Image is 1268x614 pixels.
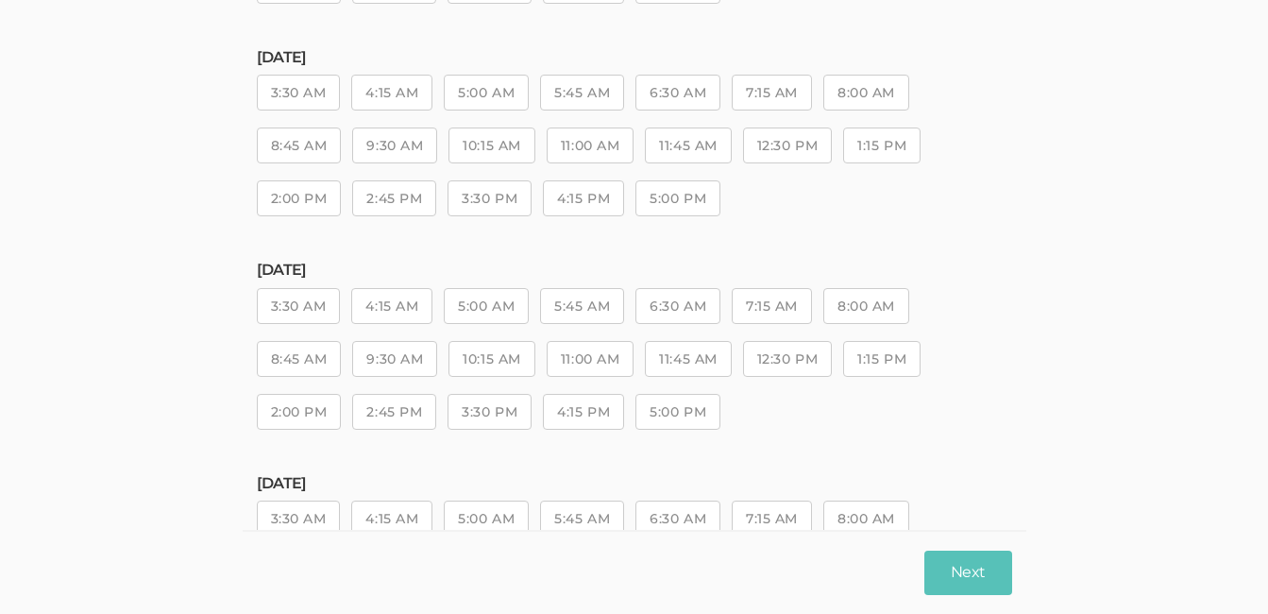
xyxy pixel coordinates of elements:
[547,341,634,377] button: 11:00 AM
[444,75,529,111] button: 5:00 AM
[257,49,1012,66] h5: [DATE]
[743,341,832,377] button: 12:30 PM
[351,288,432,324] button: 4:15 AM
[257,501,341,537] button: 3:30 AM
[351,501,432,537] button: 4:15 AM
[645,341,731,377] button: 11:45 AM
[645,128,731,163] button: 11:45 AM
[352,180,436,216] button: 2:45 PM
[540,501,624,537] button: 5:45 AM
[448,128,534,163] button: 10:15 AM
[823,288,909,324] button: 8:00 AM
[257,394,342,430] button: 2:00 PM
[257,262,1012,279] h5: [DATE]
[635,288,720,324] button: 6:30 AM
[351,75,432,111] button: 4:15 AM
[843,341,921,377] button: 1:15 PM
[843,128,921,163] button: 1:15 PM
[543,394,624,430] button: 4:15 PM
[732,288,812,324] button: 7:15 AM
[540,288,624,324] button: 5:45 AM
[635,180,720,216] button: 5:00 PM
[635,501,720,537] button: 6:30 AM
[352,341,437,377] button: 9:30 AM
[444,501,529,537] button: 5:00 AM
[547,128,634,163] button: 11:00 AM
[257,75,341,111] button: 3:30 AM
[448,180,532,216] button: 3:30 PM
[444,288,529,324] button: 5:00 AM
[924,551,1011,595] button: Next
[823,75,909,111] button: 8:00 AM
[732,75,812,111] button: 7:15 AM
[448,341,534,377] button: 10:15 AM
[743,128,832,163] button: 12:30 PM
[448,394,532,430] button: 3:30 PM
[543,180,624,216] button: 4:15 PM
[257,288,341,324] button: 3:30 AM
[352,394,436,430] button: 2:45 PM
[732,501,812,537] button: 7:15 AM
[257,475,1012,492] h5: [DATE]
[257,180,342,216] button: 2:00 PM
[257,128,342,163] button: 8:45 AM
[352,128,437,163] button: 9:30 AM
[823,501,909,537] button: 8:00 AM
[635,394,720,430] button: 5:00 PM
[540,75,624,111] button: 5:45 AM
[257,341,342,377] button: 8:45 AM
[635,75,720,111] button: 6:30 AM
